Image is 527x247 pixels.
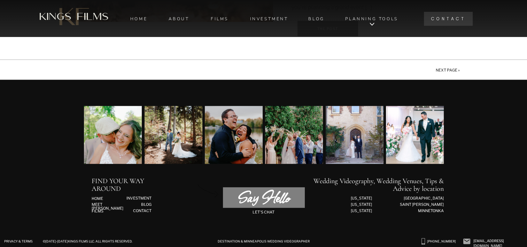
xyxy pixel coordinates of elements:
[426,12,471,26] a: CONTACT
[121,209,152,215] a: CONTACT
[92,197,121,202] a: HOME
[313,177,444,192] a: Wedding Videography, Wedding Venues, Tips & Advice by location
[208,14,232,23] a: FILMS
[436,68,460,73] a: Next Page »
[237,210,291,219] a: Let's Chat
[307,14,326,23] a: Blog
[351,196,396,202] a: [US_STATE]
[396,209,444,215] a: MINNETONKA
[224,187,305,207] a: Say Hello
[43,239,132,243] span: © Kings Films LLC. All rights reserved.
[297,21,358,36] a: Luxury Minneapolis Indoor Wedding Venue: Renaissance Minneapolis Hotel
[344,14,400,23] a: PLANNING TOOLS
[121,203,152,208] a: BLOG
[45,239,68,243] span: [DATE]-[DATE]
[313,26,342,31] a: the post
[206,239,322,244] p: Destination & minneapolis WEDDING videographer
[396,203,444,208] a: sAINT [PERSON_NAME]
[249,14,289,23] a: INVESTMENT
[168,14,190,23] a: About
[92,203,121,208] a: Meet [PERSON_NAME]
[92,209,121,215] a: FILMS
[427,239,458,244] a: [PHONE_NUMBER]
[121,196,152,202] a: Investment
[351,209,396,215] a: [US_STATE]
[351,203,396,208] a: [US_STATE]
[128,14,150,23] a: HOME
[54,5,79,24] p: K
[238,185,290,209] b: Say Hello
[70,5,95,25] p: F
[92,177,150,193] p: Find Your Way Around
[473,238,521,245] a: [EMAIL_ADDRESS][DOMAIN_NAME]
[43,239,168,244] a: ©[DATE]-[DATE]Kings Films LLC. All rights reserved.
[37,8,111,25] a: Kings Films
[4,239,37,244] a: PRIVACY & Terms
[396,196,444,202] a: [GEOGRAPHIC_DATA]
